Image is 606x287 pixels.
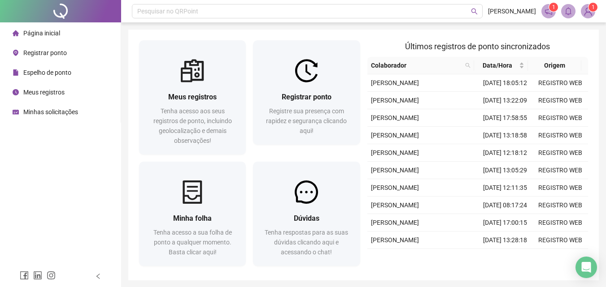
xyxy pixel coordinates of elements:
[552,4,555,10] span: 1
[47,271,56,280] span: instagram
[13,89,19,95] span: clock-circle
[266,107,347,134] span: Registre sua presença com rapidez e segurança clicando aqui!
[478,144,533,162] td: [DATE] 12:18:12
[282,93,331,101] span: Registrar ponto
[405,42,550,51] span: Últimos registros de ponto sincronizados
[371,167,419,174] span: [PERSON_NAME]
[478,197,533,214] td: [DATE] 08:17:24
[371,236,419,244] span: [PERSON_NAME]
[478,60,517,70] span: Data/Hora
[253,40,360,145] a: Registrar pontoRegistre sua presença com rapidez e segurança clicando aqui!
[478,127,533,144] td: [DATE] 13:18:58
[564,7,572,15] span: bell
[371,79,419,86] span: [PERSON_NAME]
[139,162,246,266] a: Minha folhaTenha acesso a sua folha de ponto a qualquer momento. Basta clicar aqui!
[371,201,419,209] span: [PERSON_NAME]
[533,179,588,197] td: REGISTRO WEB
[533,74,588,92] td: REGISTRO WEB
[474,57,528,74] th: Data/Hora
[139,40,246,154] a: Meus registrosTenha acesso aos seus registros de ponto, incluindo geolocalização e demais observa...
[13,69,19,76] span: file
[533,197,588,214] td: REGISTRO WEB
[371,149,419,156] span: [PERSON_NAME]
[533,214,588,231] td: REGISTRO WEB
[153,107,232,144] span: Tenha acesso aos seus registros de ponto, incluindo geolocalização e demais observações!
[471,8,478,15] span: search
[13,30,19,36] span: home
[478,92,533,109] td: [DATE] 13:22:09
[294,214,319,223] span: Dúvidas
[173,214,212,223] span: Minha folha
[478,231,533,249] td: [DATE] 13:28:18
[20,271,29,280] span: facebook
[533,162,588,179] td: REGISTRO WEB
[465,63,471,68] span: search
[592,4,595,10] span: 1
[528,57,581,74] th: Origem
[95,273,101,279] span: left
[23,89,65,96] span: Meus registros
[581,4,595,18] img: 83973
[545,7,553,15] span: notification
[463,59,472,72] span: search
[589,3,597,12] sup: Atualize o seu contato no menu Meus Dados
[533,144,588,162] td: REGISTRO WEB
[478,214,533,231] td: [DATE] 17:00:15
[23,69,71,76] span: Espelho de ponto
[371,219,419,226] span: [PERSON_NAME]
[265,229,348,256] span: Tenha respostas para as suas dúvidas clicando aqui e acessando o chat!
[23,49,67,56] span: Registrar ponto
[371,60,462,70] span: Colaborador
[13,50,19,56] span: environment
[478,109,533,127] td: [DATE] 17:58:55
[478,74,533,92] td: [DATE] 18:05:12
[23,30,60,37] span: Página inicial
[33,271,42,280] span: linkedin
[533,127,588,144] td: REGISTRO WEB
[478,162,533,179] td: [DATE] 13:05:29
[575,257,597,278] div: Open Intercom Messenger
[23,108,78,116] span: Minhas solicitações
[153,229,232,256] span: Tenha acesso a sua folha de ponto a qualquer momento. Basta clicar aqui!
[533,231,588,249] td: REGISTRO WEB
[168,93,217,101] span: Meus registros
[371,184,419,191] span: [PERSON_NAME]
[533,109,588,127] td: REGISTRO WEB
[549,3,558,12] sup: 1
[478,249,533,266] td: [DATE] 12:41:21
[488,6,536,16] span: [PERSON_NAME]
[478,179,533,197] td: [DATE] 12:11:35
[13,109,19,115] span: schedule
[253,162,360,266] a: DúvidasTenha respostas para as suas dúvidas clicando aqui e acessando o chat!
[371,132,419,139] span: [PERSON_NAME]
[533,92,588,109] td: REGISTRO WEB
[371,97,419,104] span: [PERSON_NAME]
[371,114,419,121] span: [PERSON_NAME]
[533,249,588,266] td: REGISTRO WEB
